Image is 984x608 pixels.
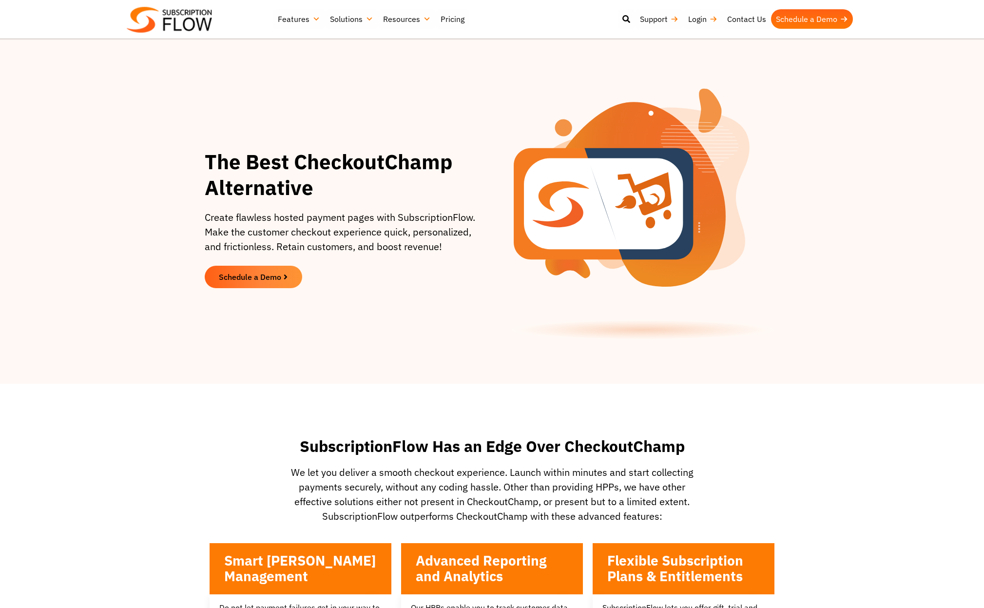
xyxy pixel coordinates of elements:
[288,465,697,524] p: We let you deliver a smooth checkout experience. Launch within minutes and start collecting payme...
[722,9,771,29] a: Contact Us
[219,273,281,281] span: Schedule a Demo
[273,9,325,29] a: Features
[205,149,487,200] h1: The Best CheckoutChamp Alternative
[325,9,378,29] a: Solutions
[416,553,568,584] h2: Advanced Reporting and Analytics
[607,553,760,584] h2: Flexible Subscription Plans & Entitlements
[683,9,722,29] a: Login
[205,210,487,254] p: Create flawless hosted payment pages with SubscriptionFlow. Make the customer checkout experience...
[771,9,853,29] a: Schedule a Demo
[497,78,780,350] img: CheckoutChamp-banner-image
[127,7,212,33] img: Subscriptionflow
[297,437,687,455] h2: SubscriptionFlow Has an Edge Over CheckoutChamp
[378,9,436,29] a: Resources
[205,266,302,288] a: Schedule a Demo
[224,553,377,584] h2: Smart [PERSON_NAME] Management
[635,9,683,29] a: Support
[436,9,469,29] a: Pricing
